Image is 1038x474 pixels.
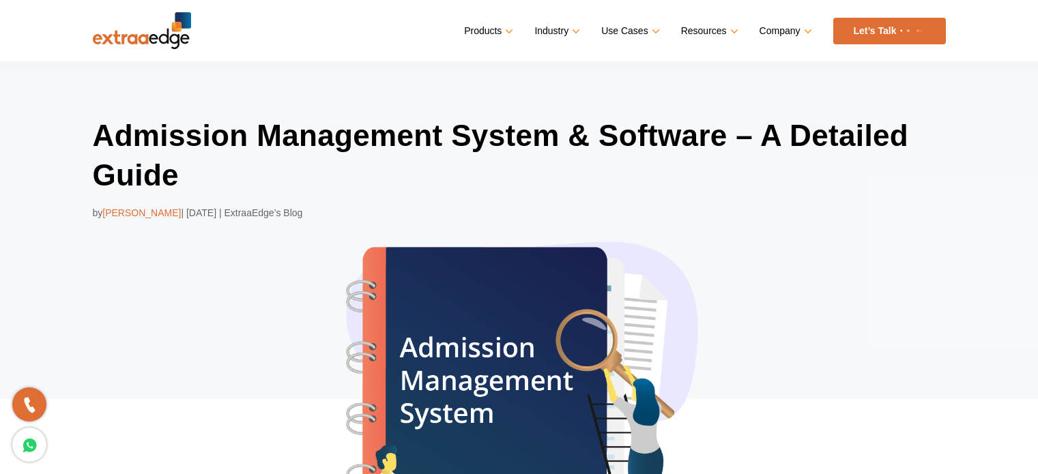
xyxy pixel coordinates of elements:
[833,18,946,44] a: Let’s Talk
[102,207,181,218] span: [PERSON_NAME]
[93,205,946,221] div: by | [DATE] | ExtraaEdge’s Blog
[464,21,510,41] a: Products
[93,116,946,194] h1: Admission Management System & Software – A Detailed Guide
[760,21,809,41] a: Company
[534,21,577,41] a: Industry
[681,21,736,41] a: Resources
[601,21,657,41] a: Use Cases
